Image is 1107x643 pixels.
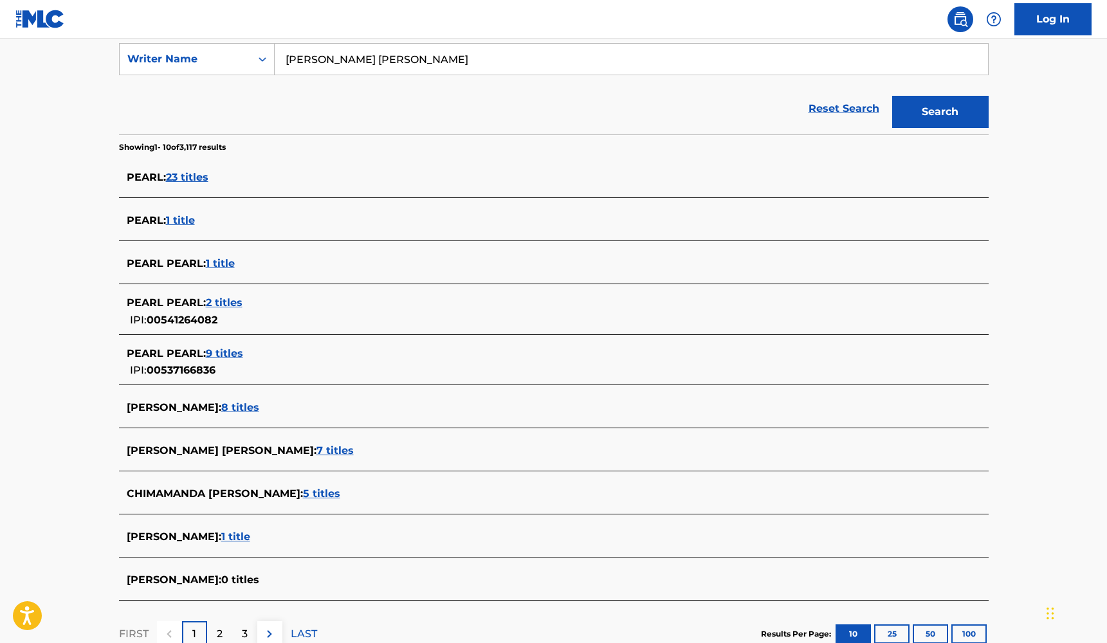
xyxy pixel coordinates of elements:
[262,626,277,642] img: right
[147,364,215,376] span: 00537166836
[127,214,166,226] span: PEARL :
[192,626,196,642] p: 1
[206,347,243,359] span: 9 titles
[127,347,206,359] span: PEARL PEARL :
[291,626,317,642] p: LAST
[166,171,208,183] span: 23 titles
[892,96,989,128] button: Search
[802,95,886,123] a: Reset Search
[221,401,259,413] span: 8 titles
[127,257,206,269] span: PEARL PEARL :
[130,364,147,376] span: IPI:
[221,574,259,586] span: 0 titles
[986,12,1002,27] img: help
[130,314,147,326] span: IPI:
[127,487,303,500] span: CHIMAMANDA [PERSON_NAME] :
[242,626,248,642] p: 3
[1014,3,1092,35] a: Log In
[127,296,206,309] span: PEARL PEARL :
[217,626,223,642] p: 2
[1043,581,1107,643] iframe: Chat Widget
[127,530,221,543] span: [PERSON_NAME] :
[127,401,221,413] span: [PERSON_NAME] :
[147,314,217,326] span: 00541264082
[1047,594,1054,633] div: Drag
[981,6,1007,32] div: Help
[953,12,968,27] img: search
[166,214,195,226] span: 1 title
[15,10,65,28] img: MLC Logo
[127,574,221,586] span: [PERSON_NAME] :
[127,51,243,67] div: Writer Name
[119,141,226,153] p: Showing 1 - 10 of 3,117 results
[316,444,354,457] span: 7 titles
[761,628,834,640] p: Results Per Page:
[127,444,316,457] span: [PERSON_NAME] [PERSON_NAME] :
[206,296,242,309] span: 2 titles
[221,530,250,543] span: 1 title
[119,43,989,134] form: Search Form
[119,626,149,642] p: FIRST
[206,257,235,269] span: 1 title
[947,6,973,32] a: Public Search
[303,487,340,500] span: 5 titles
[127,171,166,183] span: PEARL :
